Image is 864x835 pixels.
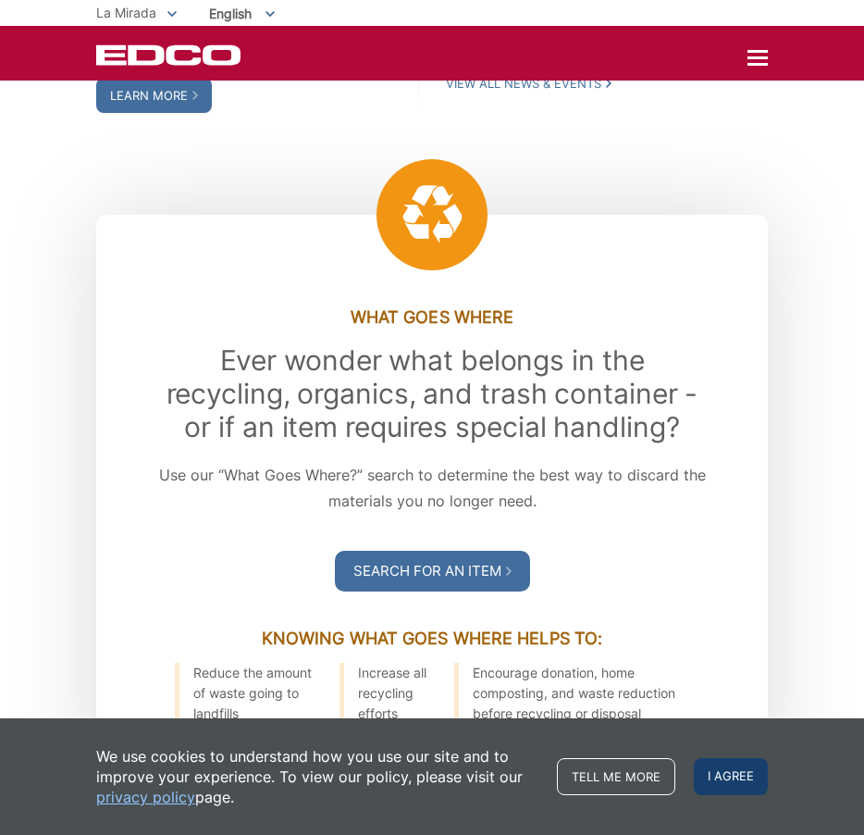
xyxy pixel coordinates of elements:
[96,78,212,113] a: Learn More
[96,746,538,807] p: We use cookies to understand how you use our site and to improve your experience. To view our pol...
[694,758,768,795] span: I agree
[96,5,156,20] span: La Mirada
[557,758,675,795] a: Tell me more
[96,44,243,66] a: EDCD logo. Return to the homepage.
[154,343,710,443] h2: Ever wonder what belongs in the recycling, organics, and trash container - or if an item requires...
[154,307,710,328] h3: What Goes Where
[339,663,428,724] li: Increase all recycling efforts
[175,663,314,724] li: Reduce the amount of waste going to landfills
[446,75,611,92] a: View All News & Events
[96,787,195,807] a: privacy policy
[154,629,710,649] h3: Knowing What Goes Where Helps To:
[335,551,530,592] a: Search For an Item
[454,663,689,724] li: Encourage donation, home composting, and waste reduction before recycling or disposal
[154,462,710,514] p: Use our “What Goes Where?” search to determine the best way to discard the materials you no longe...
